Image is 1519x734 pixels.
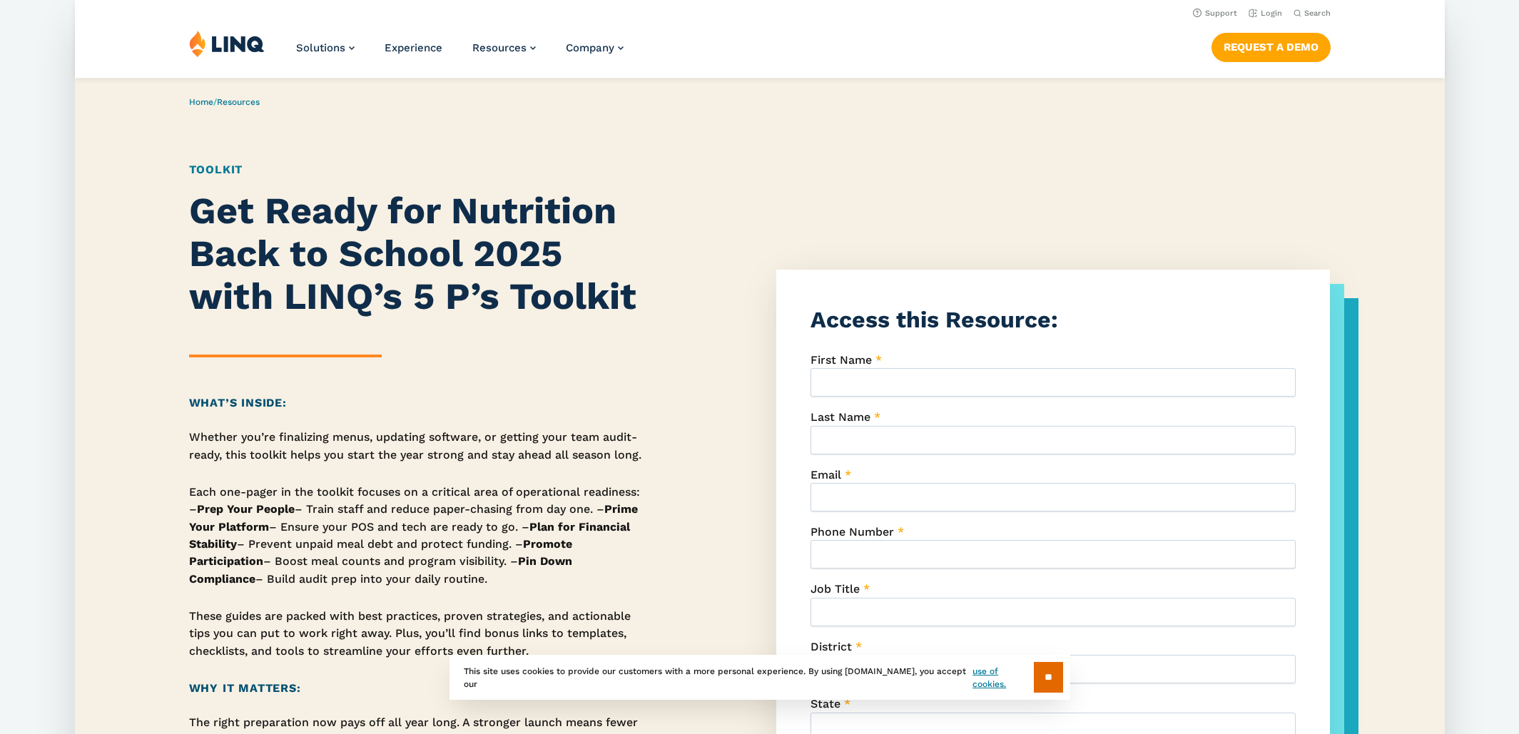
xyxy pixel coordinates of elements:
[189,394,645,412] h2: What’s Inside:
[1304,9,1330,18] span: Search
[189,608,645,660] p: These guides are packed with best practices, proven strategies, and actionable tips you can put t...
[189,429,645,464] p: Whether you’re finalizing menus, updating software, or getting your team audit-ready, this toolki...
[189,484,645,588] p: Each one-pager in the toolkit focuses on a critical area of operational readiness: – – Train staf...
[1192,9,1236,18] a: Support
[189,554,572,585] strong: Pin Down Compliance
[811,468,841,481] span: Email
[811,582,860,596] span: Job Title
[385,41,442,54] a: Experience
[1211,33,1330,61] a: Request a Demo
[189,163,243,176] a: Toolkit
[811,525,894,539] span: Phone Number
[217,97,260,107] a: Resources
[296,41,345,54] span: Solutions
[566,41,624,54] a: Company
[972,665,1033,690] a: use of cookies.
[1211,30,1330,61] nav: Button Navigation
[566,41,614,54] span: Company
[472,41,527,54] span: Resources
[197,502,295,516] strong: Prep Your People
[75,4,1445,20] nav: Utility Navigation
[189,520,630,551] strong: Plan for Financial Stability
[296,30,624,77] nav: Primary Navigation
[189,30,265,57] img: LINQ | K‑12 Software
[811,640,852,653] span: District
[811,304,1296,336] h3: Access this Resource:
[811,410,870,424] span: Last Name
[1248,9,1281,18] a: Login
[811,353,872,367] span: First Name
[189,97,213,107] a: Home
[189,189,636,318] strong: Get Ready for Nutrition Back to School 2025 with LINQ’s 5 P’s Toolkit
[1293,8,1330,19] button: Open Search Bar
[189,502,638,533] strong: Prime Your Platform
[449,655,1070,700] div: This site uses cookies to provide our customers with a more personal experience. By using [DOMAIN...
[189,97,260,107] span: /
[472,41,536,54] a: Resources
[296,41,355,54] a: Solutions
